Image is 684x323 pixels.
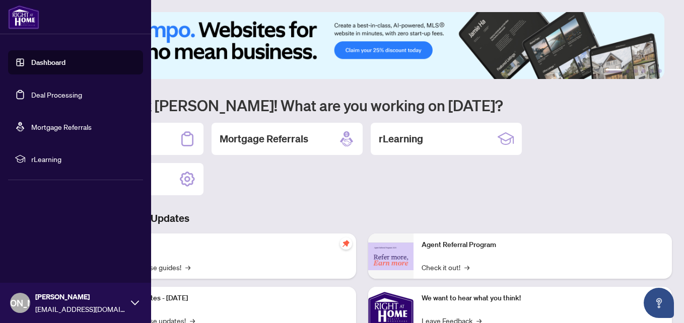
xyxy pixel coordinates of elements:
[31,90,82,99] a: Deal Processing
[340,237,352,250] span: pushpin
[422,262,469,273] a: Check it out!→
[52,211,672,225] h3: Brokerage & Industry Updates
[106,239,348,251] p: Self-Help
[185,262,190,273] span: →
[52,12,664,79] img: Slide 0
[220,132,308,146] h2: Mortgage Referrals
[658,69,662,73] button: 6
[379,132,423,146] h2: rLearning
[106,293,348,304] p: Platform Updates - [DATE]
[422,239,664,251] p: Agent Referral Program
[8,5,39,29] img: logo
[52,96,672,115] h1: Welcome back [PERSON_NAME]! What are you working on [DATE]?
[650,69,654,73] button: 5
[31,122,92,131] a: Mortgage Referrals
[31,58,65,67] a: Dashboard
[422,293,664,304] p: We want to hear what you think!
[35,291,126,302] span: [PERSON_NAME]
[605,69,622,73] button: 1
[626,69,630,73] button: 2
[634,69,638,73] button: 3
[31,153,136,165] span: rLearning
[35,303,126,314] span: [EMAIL_ADDRESS][DOMAIN_NAME]
[642,69,646,73] button: 4
[644,288,674,318] button: Open asap
[464,262,469,273] span: →
[368,243,414,270] img: Agent Referral Program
